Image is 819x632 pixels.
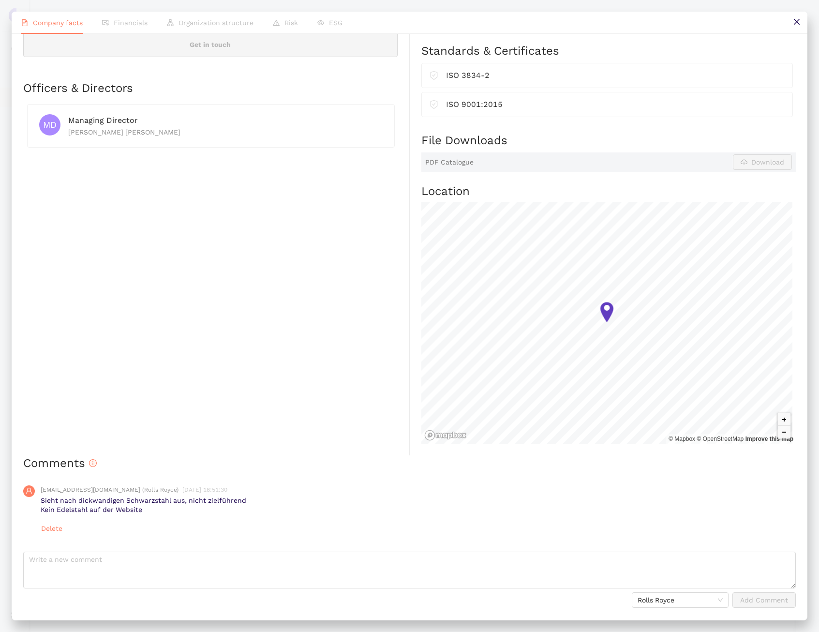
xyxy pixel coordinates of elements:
button: Zoom in [778,413,790,426]
span: info-circle [89,459,97,467]
span: Risk [284,19,298,27]
button: Delete [41,521,63,536]
span: Financials [114,19,148,27]
canvas: Map [421,202,792,444]
span: ESG [329,19,342,27]
span: apartment [167,19,174,26]
span: warning [273,19,280,26]
span: user [26,487,32,494]
span: Company facts [33,19,83,27]
button: Add Comment [732,592,796,608]
button: Zoom out [778,426,790,438]
h2: Location [421,183,796,200]
span: safety-certificate [430,98,438,109]
span: Rolls Royce [638,593,723,607]
span: Organization structure [179,19,253,27]
h2: File Downloads [421,133,796,149]
a: Mapbox logo [424,430,467,441]
span: [EMAIL_ADDRESS][DOMAIN_NAME] (Rolls Royce) [41,485,182,494]
h2: Officers & Directors [23,80,398,97]
span: Managing Director [68,116,138,125]
span: [DATE] 18:51:30 [182,485,231,494]
button: close [786,12,807,33]
span: eye [317,19,324,26]
div: [PERSON_NAME] [PERSON_NAME] [68,127,383,137]
div: ISO 3834-2 [446,69,785,81]
h2: Comments [23,455,796,472]
span: safety-certificate [430,69,438,80]
span: Delete [41,523,62,534]
span: fund-view [102,19,109,26]
span: close [793,18,801,26]
span: PDF Catalogue [425,158,474,167]
p: Sieht nach dickwandigen Schwarzstahl aus, nicht zielführend Kein Edelstahl auf der Website [41,496,796,515]
div: ISO 9001:2015 [446,98,785,110]
h2: Standards & Certificates [421,43,796,60]
span: MD [43,114,57,135]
